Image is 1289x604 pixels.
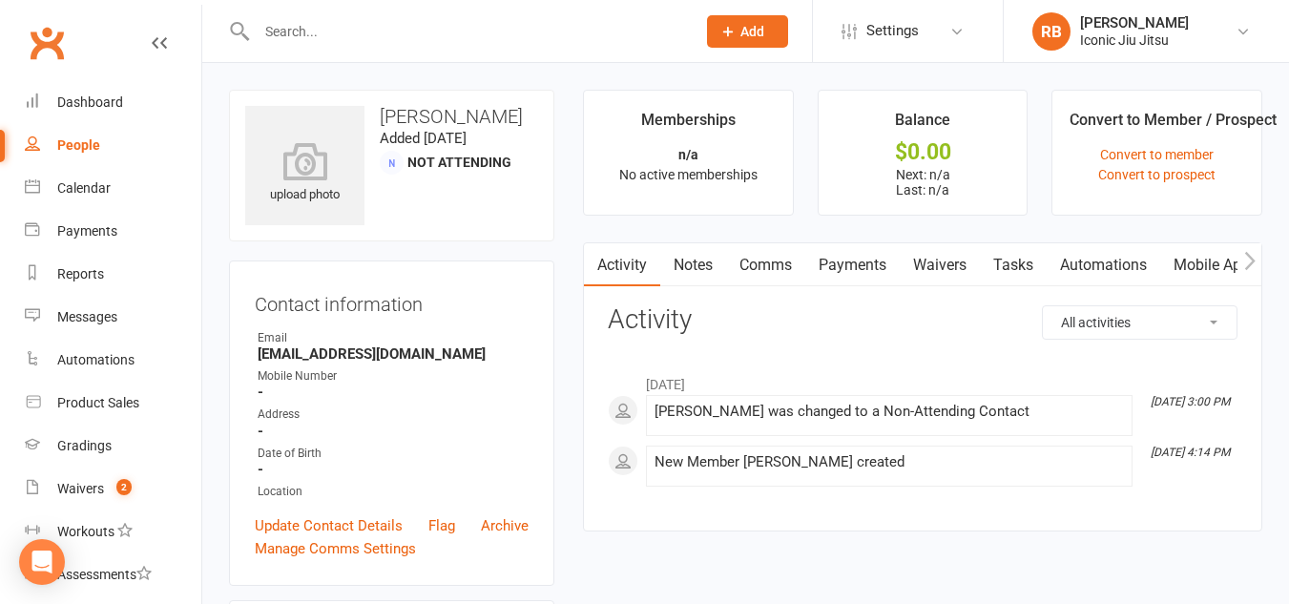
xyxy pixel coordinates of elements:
[25,382,201,425] a: Product Sales
[25,124,201,167] a: People
[895,108,950,142] div: Balance
[57,137,100,153] div: People
[258,345,529,363] strong: [EMAIL_ADDRESS][DOMAIN_NAME]
[255,286,529,315] h3: Contact information
[836,167,1010,198] p: Next: n/a Last: n/a
[57,524,114,539] div: Workouts
[116,479,132,495] span: 2
[660,243,726,287] a: Notes
[608,364,1237,395] li: [DATE]
[805,243,900,287] a: Payments
[1032,12,1071,51] div: RB
[251,18,682,45] input: Search...
[619,167,758,182] span: No active memberships
[25,339,201,382] a: Automations
[25,167,201,210] a: Calendar
[258,445,529,463] div: Date of Birth
[25,296,201,339] a: Messages
[641,108,736,142] div: Memberships
[57,352,135,367] div: Automations
[258,367,529,385] div: Mobile Number
[57,94,123,110] div: Dashboard
[1100,147,1214,162] a: Convert to member
[584,243,660,287] a: Activity
[726,243,805,287] a: Comms
[25,81,201,124] a: Dashboard
[25,468,201,510] a: Waivers 2
[57,395,139,410] div: Product Sales
[23,19,71,67] a: Clubworx
[245,142,364,205] div: upload photo
[428,514,455,537] a: Flag
[258,329,529,347] div: Email
[57,481,104,496] div: Waivers
[25,425,201,468] a: Gradings
[608,305,1237,335] h3: Activity
[1047,243,1160,287] a: Automations
[57,309,117,324] div: Messages
[380,130,467,147] time: Added [DATE]
[245,106,538,127] h3: [PERSON_NAME]
[740,24,764,39] span: Add
[836,142,1010,162] div: $0.00
[655,404,1124,420] div: [PERSON_NAME] was changed to a Non-Attending Contact
[255,537,416,560] a: Manage Comms Settings
[1160,243,1263,287] a: Mobile App
[1098,167,1216,182] a: Convert to prospect
[25,510,201,553] a: Workouts
[57,266,104,281] div: Reports
[258,384,529,401] strong: -
[1151,446,1230,459] i: [DATE] 4:14 PM
[258,483,529,501] div: Location
[407,155,511,170] span: Not Attending
[25,553,201,596] a: Assessments
[980,243,1047,287] a: Tasks
[1080,31,1189,49] div: Iconic Jiu Jitsu
[25,210,201,253] a: Payments
[678,147,698,162] strong: n/a
[57,180,111,196] div: Calendar
[481,514,529,537] a: Archive
[258,461,529,478] strong: -
[57,223,117,239] div: Payments
[1070,108,1277,142] div: Convert to Member / Prospect
[57,438,112,453] div: Gradings
[19,539,65,585] div: Open Intercom Messenger
[258,406,529,424] div: Address
[866,10,919,52] span: Settings
[1080,14,1189,31] div: [PERSON_NAME]
[1151,395,1230,408] i: [DATE] 3:00 PM
[25,253,201,296] a: Reports
[707,15,788,48] button: Add
[900,243,980,287] a: Waivers
[255,514,403,537] a: Update Contact Details
[655,454,1124,470] div: New Member [PERSON_NAME] created
[258,423,529,440] strong: -
[57,567,152,582] div: Assessments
